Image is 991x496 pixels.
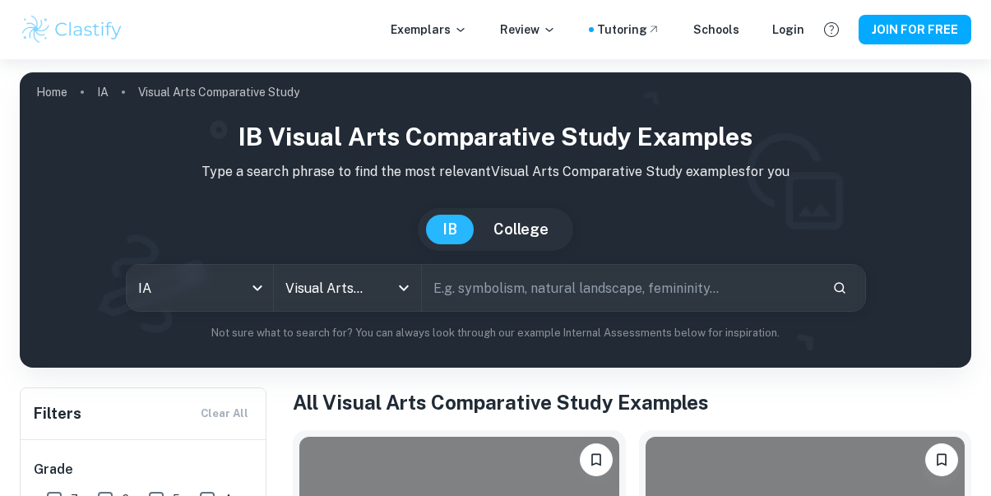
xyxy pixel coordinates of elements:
[33,325,958,341] p: Not sure what to search for? You can always look through our example Internal Assessments below f...
[20,13,124,46] img: Clastify logo
[859,15,971,44] button: JOIN FOR FREE
[422,265,819,311] input: E.g. symbolism, natural landscape, femininity...
[772,21,804,39] a: Login
[34,402,81,425] h6: Filters
[477,215,565,244] button: College
[826,274,854,302] button: Search
[925,443,958,476] button: Please log in to bookmark exemplars
[693,21,739,39] a: Schools
[36,81,67,104] a: Home
[597,21,660,39] a: Tutoring
[34,460,254,480] h6: Grade
[97,81,109,104] a: IA
[817,16,845,44] button: Help and Feedback
[392,276,415,299] button: Open
[33,118,958,155] h1: IB Visual Arts Comparative Study examples
[426,215,474,244] button: IB
[138,83,299,101] p: Visual Arts Comparative Study
[293,387,971,417] h1: All Visual Arts Comparative Study Examples
[20,72,971,368] img: profile cover
[580,443,613,476] button: Please log in to bookmark exemplars
[391,21,467,39] p: Exemplars
[127,265,274,311] div: IA
[33,162,958,182] p: Type a search phrase to find the most relevant Visual Arts Comparative Study examples for you
[500,21,556,39] p: Review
